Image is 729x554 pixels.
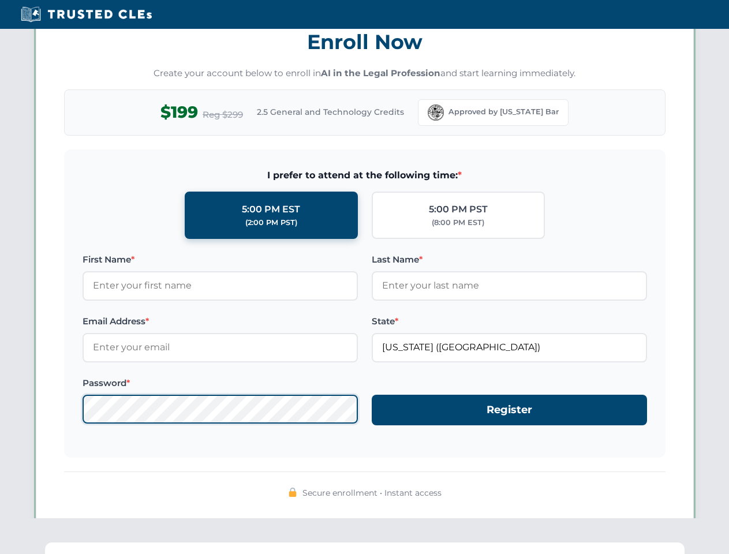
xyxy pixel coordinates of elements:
[64,24,666,60] h3: Enroll Now
[83,253,358,267] label: First Name
[83,333,358,362] input: Enter your email
[17,6,155,23] img: Trusted CLEs
[83,271,358,300] input: Enter your first name
[372,271,647,300] input: Enter your last name
[64,67,666,80] p: Create your account below to enroll in and start learning immediately.
[203,108,243,122] span: Reg $299
[372,253,647,267] label: Last Name
[245,217,297,229] div: (2:00 PM PST)
[321,68,440,78] strong: AI in the Legal Profession
[83,376,358,390] label: Password
[432,217,484,229] div: (8:00 PM EST)
[160,99,198,125] span: $199
[428,104,444,121] img: Florida Bar
[83,168,647,183] span: I prefer to attend at the following time:
[302,486,442,499] span: Secure enrollment • Instant access
[83,315,358,328] label: Email Address
[372,395,647,425] button: Register
[288,488,297,497] img: 🔒
[242,202,300,217] div: 5:00 PM EST
[257,106,404,118] span: 2.5 General and Technology Credits
[448,106,559,118] span: Approved by [US_STATE] Bar
[429,202,488,217] div: 5:00 PM PST
[372,333,647,362] input: Florida (FL)
[372,315,647,328] label: State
